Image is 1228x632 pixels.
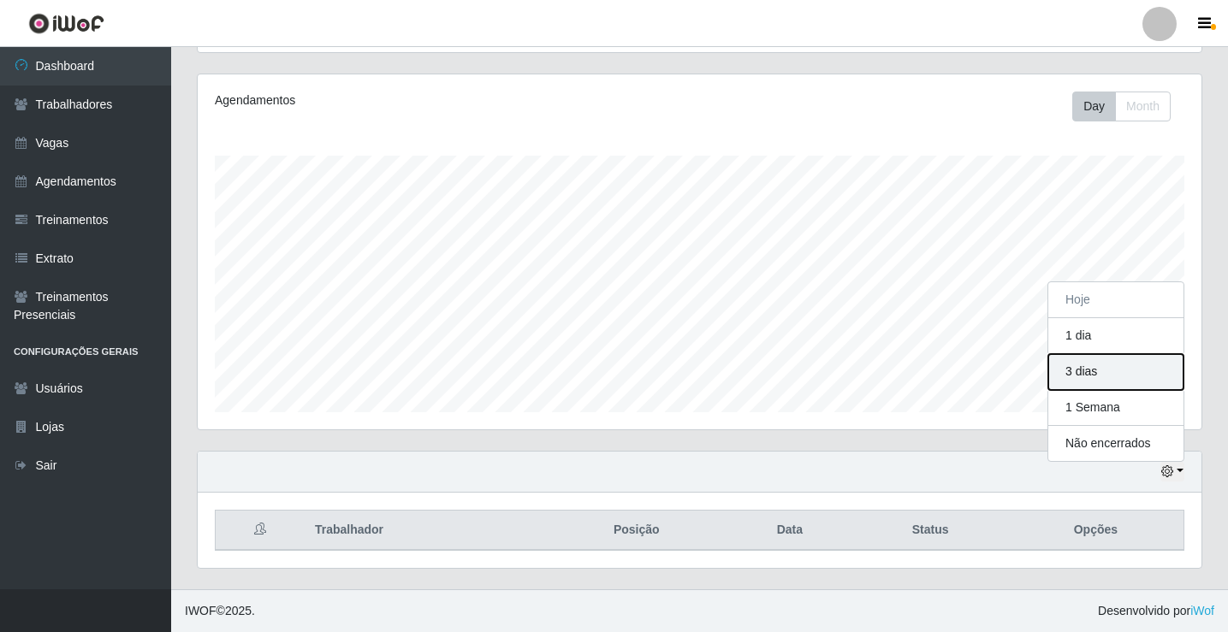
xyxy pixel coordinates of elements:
[1048,354,1184,390] button: 3 dias
[1072,92,1171,121] div: First group
[1115,92,1171,121] button: Month
[1048,318,1184,354] button: 1 dia
[1098,602,1214,620] span: Desenvolvido por
[185,602,255,620] span: © 2025 .
[1048,390,1184,426] button: 1 Semana
[305,511,546,551] th: Trabalhador
[185,604,217,617] span: IWOF
[853,511,1008,551] th: Status
[1048,426,1184,461] button: Não encerrados
[1048,282,1184,318] button: Hoje
[215,92,604,109] div: Agendamentos
[727,511,852,551] th: Data
[1072,92,1184,121] div: Toolbar with button groups
[546,511,727,551] th: Posição
[1190,604,1214,617] a: iWof
[1072,92,1116,121] button: Day
[28,13,104,34] img: CoreUI Logo
[1008,511,1184,551] th: Opções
